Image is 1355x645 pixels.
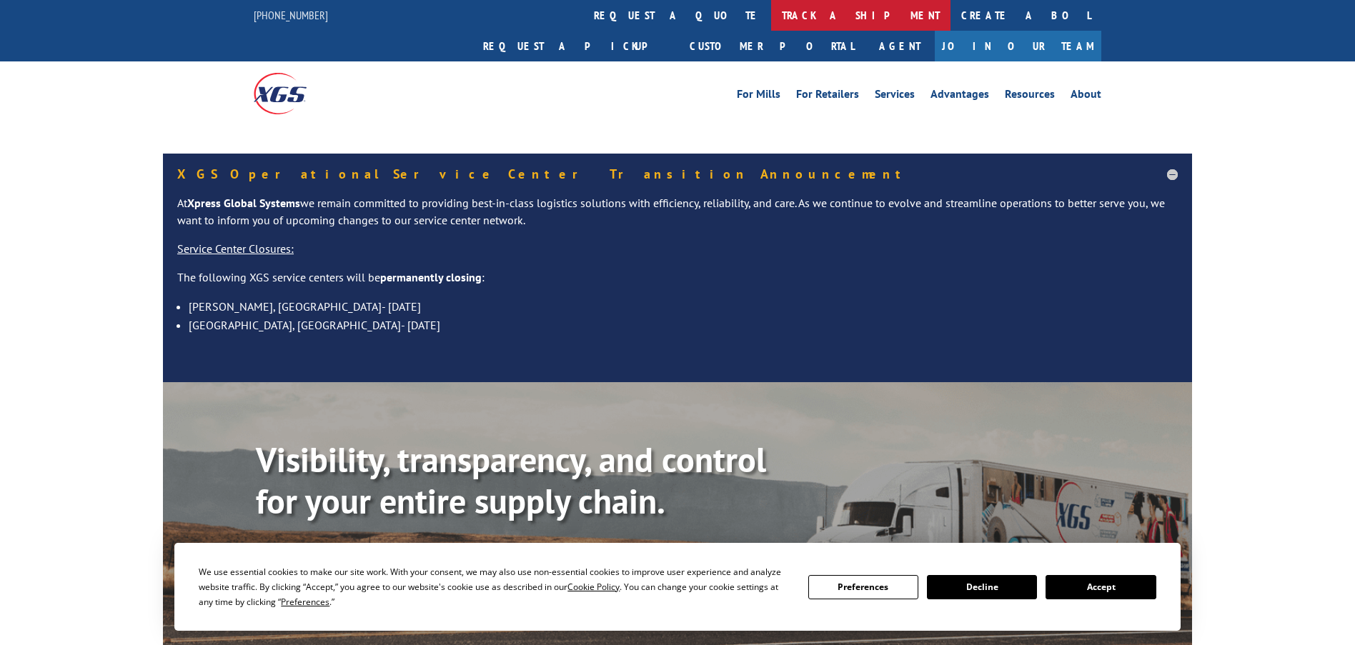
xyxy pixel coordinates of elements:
a: About [1071,89,1101,104]
a: For Mills [737,89,780,104]
div: Cookie Consent Prompt [174,543,1181,631]
li: [GEOGRAPHIC_DATA], [GEOGRAPHIC_DATA]- [DATE] [189,316,1178,334]
strong: permanently closing [380,270,482,284]
li: [PERSON_NAME], [GEOGRAPHIC_DATA]- [DATE] [189,297,1178,316]
a: For Retailers [796,89,859,104]
a: Customer Portal [679,31,865,61]
button: Decline [927,575,1037,599]
h5: XGS Operational Service Center Transition Announcement [177,168,1178,181]
b: Visibility, transparency, and control for your entire supply chain. [256,437,766,523]
span: Preferences [281,596,329,608]
button: Preferences [808,575,918,599]
a: Resources [1005,89,1055,104]
strong: Xpress Global Systems [187,196,300,210]
a: Services [875,89,915,104]
a: Agent [865,31,935,61]
a: Advantages [930,89,989,104]
p: At we remain committed to providing best-in-class logistics solutions with efficiency, reliabilit... [177,195,1178,241]
p: The following XGS service centers will be : [177,269,1178,298]
a: [PHONE_NUMBER] [254,8,328,22]
button: Accept [1046,575,1156,599]
div: We use essential cookies to make our site work. With your consent, we may also use non-essential ... [199,564,790,609]
a: Request a pickup [472,31,679,61]
span: Cookie Policy [567,581,620,593]
a: Join Our Team [935,31,1101,61]
u: Service Center Closures: [177,241,294,256]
